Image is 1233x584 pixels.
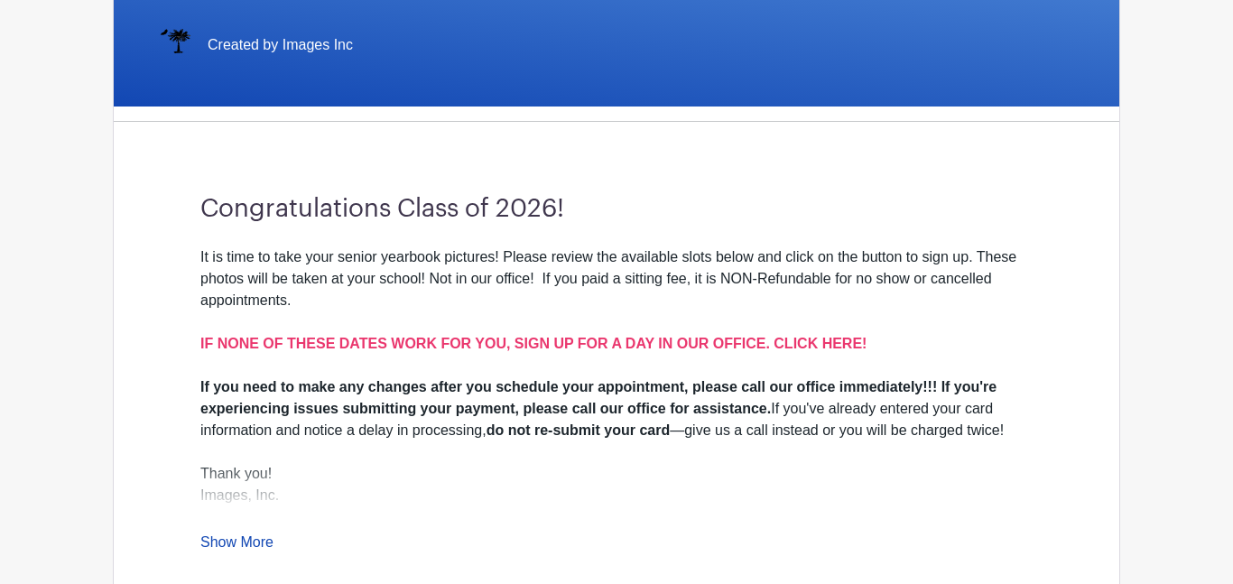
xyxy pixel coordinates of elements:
strong: do not re-submit your card [487,422,671,438]
a: IF NONE OF THESE DATES WORK FOR YOU, SIGN UP FOR A DAY IN OUR OFFICE. CLICK HERE! [200,336,867,351]
div: If you've already entered your card information and notice a delay in processing, —give us a call... [200,376,1033,441]
span: Created by Images Inc [208,34,353,56]
div: Thank you! [200,463,1033,485]
a: Show More [200,534,273,557]
img: IMAGES%20logo%20transparenT%20PNG%20s.png [157,27,193,63]
div: It is time to take your senior yearbook pictures! Please review the available slots below and cli... [200,246,1033,376]
div: Images, Inc. [200,485,1033,528]
strong: If you need to make any changes after you schedule your appointment, please call our office immed... [200,379,997,416]
a: [DOMAIN_NAME] [200,509,316,524]
h3: Congratulations Class of 2026! [200,194,1033,225]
